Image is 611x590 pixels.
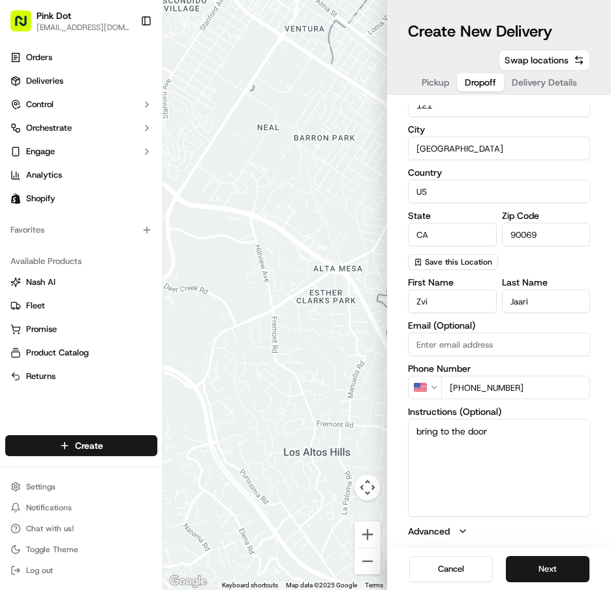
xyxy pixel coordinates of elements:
[5,435,157,456] button: Create
[108,203,113,213] span: •
[354,474,381,500] button: Map camera controls
[512,76,577,89] span: Delivery Details
[408,125,590,134] label: City
[10,300,152,312] a: Fleet
[408,525,590,538] button: Advanced
[26,75,63,87] span: Deliveries
[10,323,152,335] a: Promise
[408,525,450,538] label: Advanced
[26,523,74,534] span: Chat with us!
[26,482,55,492] span: Settings
[5,499,157,517] button: Notifications
[26,370,55,382] span: Returns
[408,21,552,42] h1: Create New Delivery
[26,146,55,157] span: Engage
[5,71,157,91] a: Deliveries
[116,238,142,248] span: [DATE]
[13,293,23,304] div: 📗
[5,540,157,559] button: Toggle Theme
[5,478,157,496] button: Settings
[26,193,55,205] span: Shopify
[13,225,34,246] img: David kim
[8,287,105,310] a: 📗Knowledge Base
[13,125,37,148] img: 1736555255976-a54dd68f-1ca7-489b-9aae-adbdc363a1c4
[59,125,214,138] div: Start new chat
[92,323,158,334] a: Powered byPylon
[166,573,210,590] a: Open this area in Google Maps (opens a new window)
[37,22,130,33] button: [EMAIL_ADDRESS][DOMAIN_NAME]
[37,9,71,22] button: Pink Dot
[408,223,497,246] input: Enter state
[222,129,238,144] button: Start new chat
[425,257,492,267] span: Save this Location
[13,52,238,73] p: Welcome 👋
[130,324,158,334] span: Pylon
[26,169,62,181] span: Analytics
[422,76,449,89] span: Pickup
[5,561,157,580] button: Log out
[26,52,52,63] span: Orders
[10,276,152,288] a: Nash AI
[408,211,497,220] label: State
[26,323,57,335] span: Promise
[5,165,157,186] a: Analytics
[5,94,157,115] button: Control
[505,54,569,67] span: Swap locations
[408,137,590,160] input: Enter city
[26,544,78,555] span: Toggle Theme
[408,419,590,517] textarea: bring to the door
[408,364,590,373] label: Phone Number
[5,188,157,209] a: Shopify
[408,407,590,416] label: Instructions (Optional)
[27,125,51,148] img: 8016278978528_b943e370aa5ada12b00a_72.png
[5,47,157,68] a: Orders
[10,347,152,359] a: Product Catalog
[13,190,34,211] img: David kim
[409,556,493,582] button: Cancel
[408,321,590,330] label: Email (Optional)
[408,333,590,356] input: Enter email address
[13,170,87,180] div: Past conversations
[5,141,157,162] button: Engage
[26,502,72,513] span: Notifications
[59,138,180,148] div: We're available if you need us!
[10,193,21,204] img: Shopify logo
[354,548,381,574] button: Zoom out
[75,439,103,452] span: Create
[286,582,357,589] span: Map data ©2025 Google
[502,278,591,287] label: Last Name
[5,295,157,316] button: Fleet
[26,276,55,288] span: Nash AI
[5,319,157,340] button: Promise
[10,370,152,382] a: Returns
[5,220,157,240] div: Favorites
[465,76,496,89] span: Dropoff
[166,573,210,590] img: Google
[502,223,591,246] input: Enter zip code
[5,519,157,538] button: Chat with us!
[40,203,106,213] span: [PERSON_NAME]
[26,99,54,110] span: Control
[116,203,142,213] span: [DATE]
[26,292,100,305] span: Knowledge Base
[354,521,381,548] button: Zoom in
[502,211,591,220] label: Zip Code
[26,300,45,312] span: Fleet
[408,180,590,203] input: Enter country
[26,347,89,359] span: Product Catalog
[441,376,590,399] input: Enter phone number
[499,50,590,71] button: Swap locations
[506,556,589,582] button: Next
[202,167,238,183] button: See all
[5,251,157,272] div: Available Products
[26,565,53,576] span: Log out
[40,238,106,248] span: [PERSON_NAME]
[110,293,121,304] div: 💻
[408,93,590,117] input: Apartment, suite, unit, etc.
[5,366,157,387] button: Returns
[13,13,39,39] img: Nash
[5,342,157,363] button: Product Catalog
[105,287,215,310] a: 💻API Documentation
